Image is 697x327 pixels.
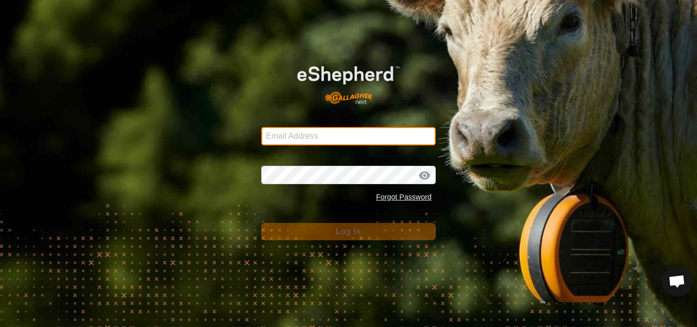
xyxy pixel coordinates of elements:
[261,223,436,240] button: Log In
[279,52,418,111] img: E-shepherd Logo
[662,266,692,296] div: Open chat
[336,227,361,236] span: Log In
[376,193,432,201] a: Forgot Password
[261,127,436,145] input: Email Address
